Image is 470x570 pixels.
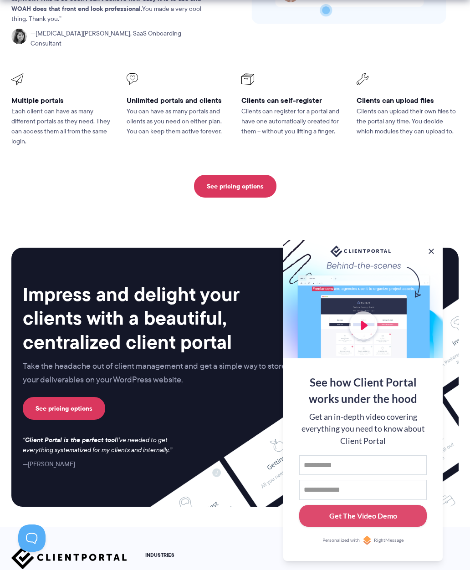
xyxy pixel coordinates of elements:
img: Personalized with RightMessage [363,536,372,545]
span: [MEDICAL_DATA][PERSON_NAME], SaaS Onboarding Consultant [31,29,207,49]
div: Get an in-depth video covering everything you need to know about Client Portal [299,411,427,447]
p: Take the headache out of client management and get a simple way to store your deliverables on you... [23,360,301,387]
a: Personalized withRightMessage [299,536,427,545]
p: Each client can have as many different portals as they need. They can access them all from the sa... [11,107,114,147]
h2: Impress and delight your clients with a beautiful, centralized client portal [23,283,301,355]
iframe: Toggle Customer Support [18,524,46,552]
div: See how Client Portal works under the hood [299,374,427,407]
h3: Unlimited portals and clients [127,96,229,105]
span: Personalized with [322,537,360,544]
a: See pricing options [23,397,105,420]
h3: Clients can self-register [241,96,344,105]
h3: Clients can upload files [357,96,459,105]
h3: Multiple portals [11,96,114,105]
button: Get The Video Demo [299,505,427,527]
h5: INDUSTRIES [145,552,232,559]
p: Clients can register for a portal and have one automatically created for them – without you lifti... [241,107,344,137]
a: See pricing options [194,175,276,198]
cite: [PERSON_NAME] [23,459,75,468]
div: Get The Video Demo [329,510,397,521]
strong: Client Portal is the perfect tool [25,435,117,445]
span: RightMessage [374,537,404,544]
p: Clients can upload their own files to the portal any time. You decide which modules they can uplo... [357,107,459,137]
p: I've needed to get everything systematized for my clients and internally. [23,435,195,455]
p: You can have as many portals and clients as you need on either plan. You can keep them active for... [127,107,229,137]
